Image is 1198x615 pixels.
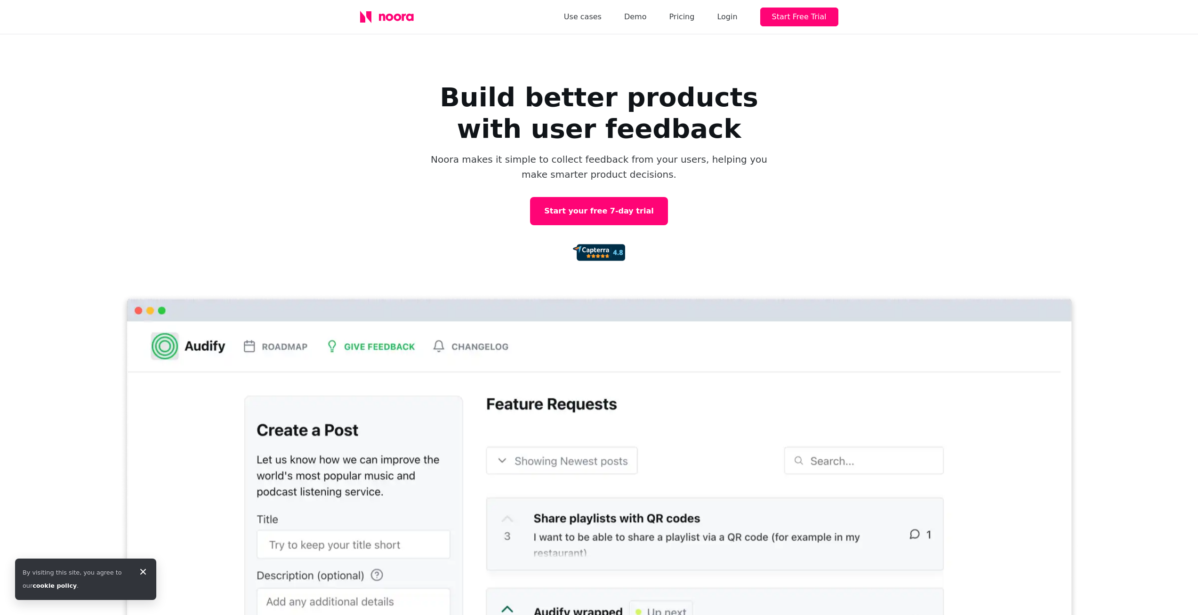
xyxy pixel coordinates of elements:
[624,10,647,24] a: Demo
[564,10,602,24] a: Use cases
[573,244,625,261] img: 92d72d4f0927c2c8b0462b8c7b01ca97.png
[530,197,667,225] a: Start your free 7-day trial
[760,8,838,26] button: Start Free Trial
[23,566,130,592] div: By visiting this site, you agree to our .
[669,10,694,24] a: Pricing
[411,81,788,144] h1: Build better products with user feedback
[717,10,737,24] div: Login
[430,152,769,182] p: Noora makes it simple to collect feedback from your users, helping you make smarter product decis...
[32,582,77,589] a: cookie policy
